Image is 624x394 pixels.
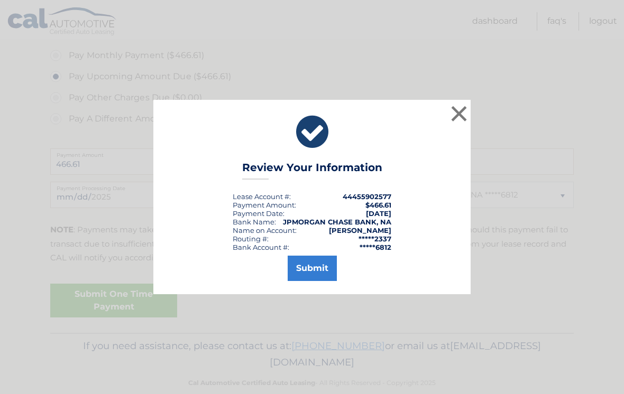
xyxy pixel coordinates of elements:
div: Bank Account #: [233,243,289,251]
span: Payment Date [233,209,283,218]
div: Bank Name: [233,218,276,226]
div: Lease Account #: [233,192,291,201]
h3: Review Your Information [242,161,382,180]
div: Name on Account: [233,226,297,234]
strong: [PERSON_NAME] [329,226,391,234]
div: : [233,209,285,218]
button: Submit [288,256,337,281]
strong: JPMORGAN CHASE BANK, NA [283,218,391,226]
button: × [448,103,470,124]
span: $466.61 [365,201,391,209]
div: Payment Amount: [233,201,296,209]
div: Routing #: [233,234,269,243]
span: [DATE] [366,209,391,218]
strong: 44455902577 [343,192,391,201]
